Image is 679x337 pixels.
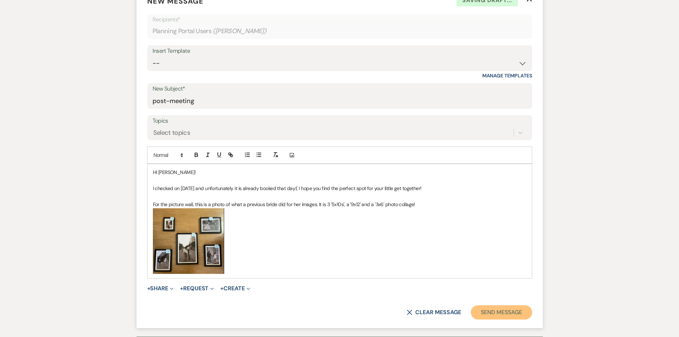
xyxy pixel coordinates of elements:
button: Share [147,286,174,291]
p: I checked on [DATE] and unfortunately it is already booked that day:( I hope you find the perfect... [153,184,526,192]
span: + [147,286,150,291]
div: Select topics [153,128,190,138]
div: Insert Template [153,46,527,56]
p: Recipients* [153,15,527,24]
button: Send Message [471,305,532,320]
div: Planning Portal Users [153,24,527,38]
button: Clear message [407,310,461,315]
a: Manage Templates [482,72,532,79]
button: Create [220,286,250,291]
button: Request [180,286,214,291]
p: HI [PERSON_NAME]! [153,168,526,176]
p: For the picture wall, this is a photo of what a previous bride did for her images. It is 3 '5x10s... [153,200,526,208]
span: + [180,286,183,291]
label: Topics [153,116,527,126]
label: New Subject* [153,84,527,94]
span: ( [PERSON_NAME] ) [213,26,266,36]
img: Screenshot 2024-10-17 152429.png [153,208,224,274]
span: + [220,286,223,291]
